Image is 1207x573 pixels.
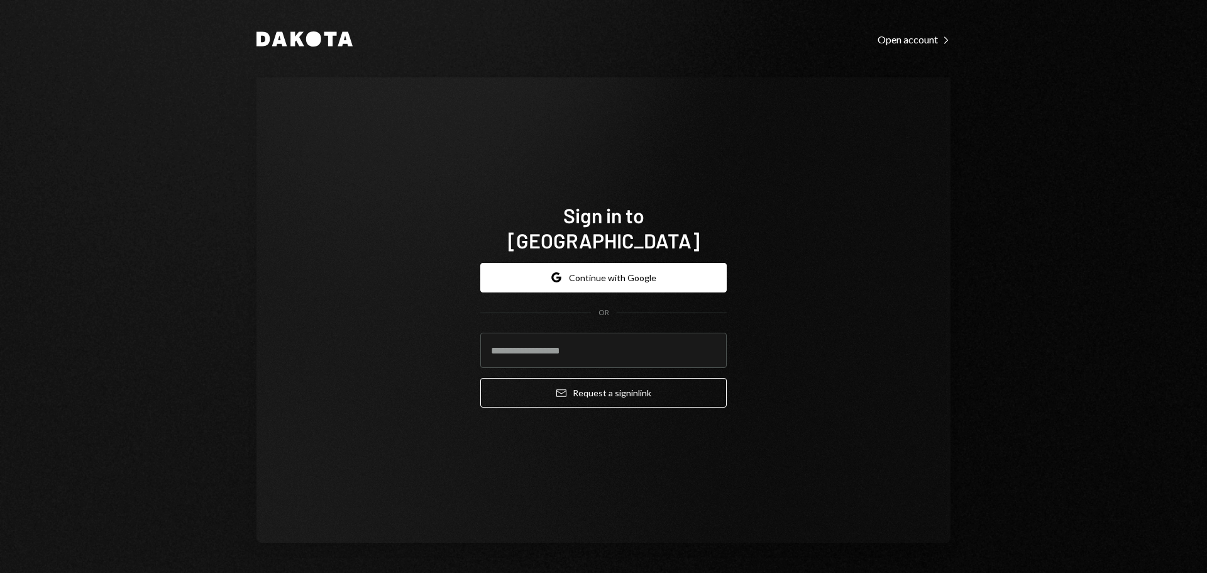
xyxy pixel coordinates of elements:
[878,32,951,46] a: Open account
[480,203,727,253] h1: Sign in to [GEOGRAPHIC_DATA]
[480,378,727,408] button: Request a signinlink
[598,308,609,318] div: OR
[480,263,727,292] button: Continue with Google
[878,33,951,46] div: Open account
